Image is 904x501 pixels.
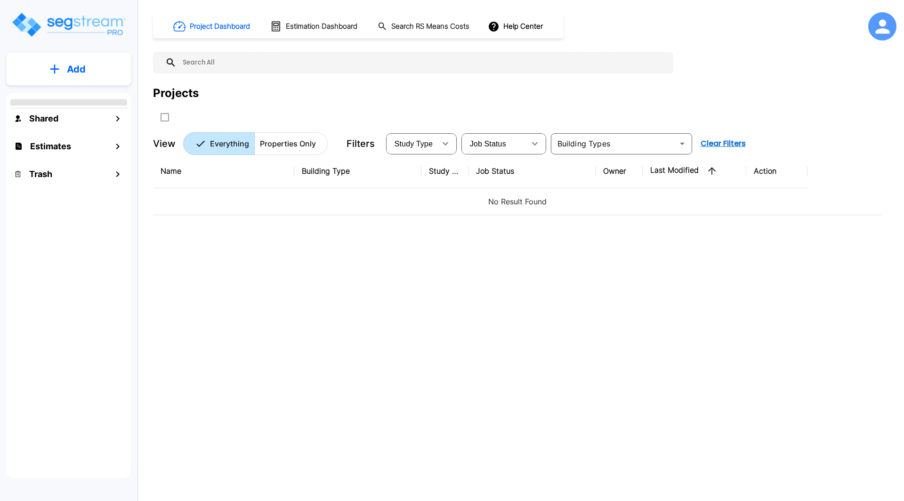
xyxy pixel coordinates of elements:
button: Properties Only [254,132,328,155]
span: Study Type [395,140,433,148]
button: Everything [183,132,255,155]
input: Search All [177,52,669,73]
input: Building Types [554,137,674,150]
h1: Project Dashboard [190,21,250,32]
th: Action [746,154,807,188]
p: View [153,137,176,151]
h1: Estimation Dashboard [286,21,357,32]
button: Project Dashboard [169,16,255,37]
div: Select [388,130,436,157]
h1: Shared [29,112,58,125]
button: Open [676,137,689,150]
button: Search RS Means Costs [374,17,475,36]
p: No Result Found [161,196,874,207]
h1: Estimates [30,140,71,153]
th: Building Type [294,154,421,188]
p: Add [67,62,86,76]
div: Platform [183,132,328,155]
p: Properties Only [260,138,316,149]
h1: Trash [29,168,52,180]
button: Help Center [486,17,547,35]
button: Clear Filters [697,134,750,153]
button: Add [7,56,131,83]
img: Logo [11,11,126,38]
th: Last Modified [643,154,746,188]
div: Select [463,130,525,157]
th: Study Type [421,154,468,188]
button: SelectAll [155,108,174,127]
div: Projects [153,85,199,102]
button: Estimation Dashboard [266,16,363,36]
th: Job Status [468,154,596,188]
p: Everything [210,138,249,149]
th: Name [153,154,294,188]
h1: Search RS Means Costs [391,21,469,32]
th: Owner [596,154,643,188]
p: Filters [347,137,375,151]
span: Job Status [470,140,506,148]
